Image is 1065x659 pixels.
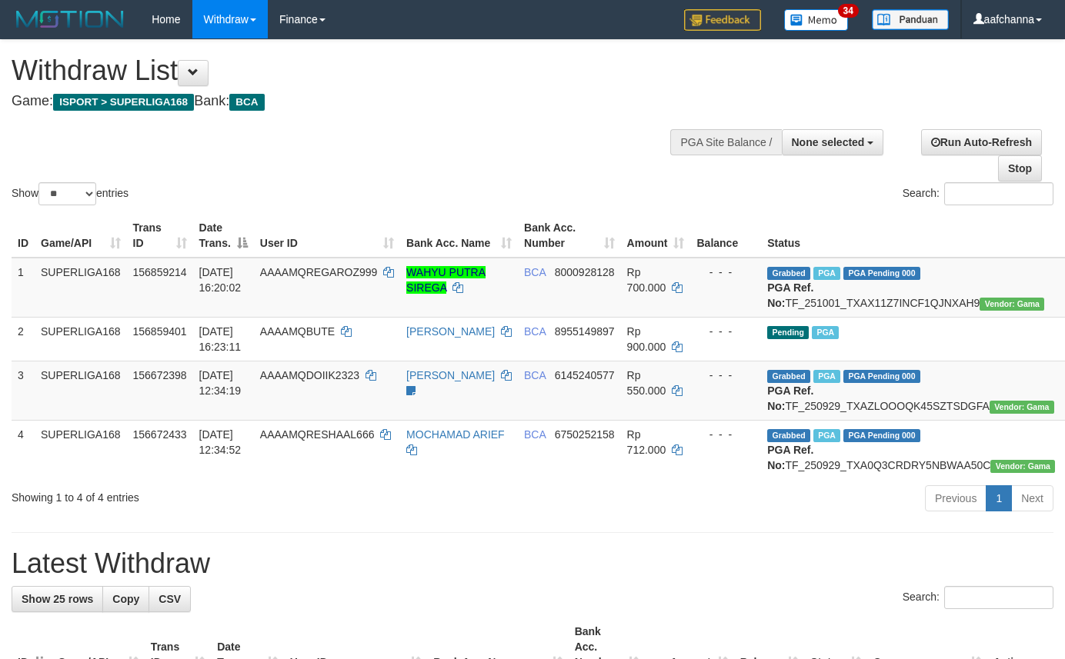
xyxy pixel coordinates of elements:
[199,266,242,294] span: [DATE] 16:20:02
[199,369,242,397] span: [DATE] 12:34:19
[761,258,1061,318] td: TF_251001_TXAX11Z7INCF1QJNXAH9
[149,586,191,612] a: CSV
[990,401,1054,414] span: Vendor URL: https://trx31.1velocity.biz
[133,428,187,441] span: 156672433
[767,267,810,280] span: Grabbed
[925,485,987,511] a: Previous
[12,361,35,420] td: 3
[12,214,35,258] th: ID
[12,258,35,318] td: 1
[761,420,1061,479] td: TF_250929_TXA0Q3CRDRY5NBWAA50C
[627,369,666,397] span: Rp 550.000
[696,368,755,383] div: - - -
[524,428,546,441] span: BCA
[627,266,666,294] span: Rp 700.000
[555,369,615,381] span: Copy 6145240577 to clipboard
[843,267,920,280] span: PGA Pending
[843,429,920,442] span: PGA Pending
[12,586,103,612] a: Show 25 rows
[903,586,1053,609] label: Search:
[199,325,242,353] span: [DATE] 16:23:11
[53,94,194,111] span: ISPORT > SUPERLIGA168
[944,586,1053,609] input: Search:
[406,428,505,441] a: MOCHAMAD ARIEF
[998,155,1042,181] a: Stop
[980,298,1044,311] span: Vendor URL: https://trx31.1velocity.biz
[761,361,1061,420] td: TF_250929_TXAZLOOOQK45SZTSDGFA
[260,325,335,338] span: AAAAMQBUTE
[229,94,264,111] span: BCA
[12,94,695,109] h4: Game: Bank:
[767,429,810,442] span: Grabbed
[260,266,378,278] span: AAAAMQREGAROZ999
[38,182,96,205] select: Showentries
[400,214,518,258] th: Bank Acc. Name: activate to sort column ascending
[406,325,495,338] a: [PERSON_NAME]
[524,369,546,381] span: BCA
[903,182,1053,205] label: Search:
[813,429,840,442] span: Marked by aafsoycanthlai
[767,326,809,339] span: Pending
[22,593,93,605] span: Show 25 rows
[35,258,127,318] td: SUPERLIGA168
[812,326,839,339] span: Marked by aafsoycanthlai
[406,266,486,294] a: WAHYU PUTRA SIREGA
[35,317,127,361] td: SUPERLIGA168
[621,214,691,258] th: Amount: activate to sort column ascending
[254,214,400,258] th: User ID: activate to sort column ascending
[193,214,254,258] th: Date Trans.: activate to sort column descending
[12,317,35,361] td: 2
[555,266,615,278] span: Copy 8000928128 to clipboard
[627,325,666,353] span: Rp 900.000
[921,129,1042,155] a: Run Auto-Refresh
[843,370,920,383] span: PGA Pending
[133,266,187,278] span: 156859214
[260,428,375,441] span: AAAAMQRESHAAL666
[35,420,127,479] td: SUPERLIGA168
[112,593,139,605] span: Copy
[767,384,813,412] b: PGA Ref. No:
[696,265,755,280] div: - - -
[990,460,1055,473] span: Vendor URL: https://trx31.1velocity.biz
[767,444,813,471] b: PGA Ref. No:
[102,586,149,612] a: Copy
[555,325,615,338] span: Copy 8955149897 to clipboard
[696,324,755,339] div: - - -
[133,325,187,338] span: 156859401
[518,214,621,258] th: Bank Acc. Number: activate to sort column ascending
[690,214,761,258] th: Balance
[782,129,884,155] button: None selected
[524,266,546,278] span: BCA
[35,361,127,420] td: SUPERLIGA168
[684,9,761,31] img: Feedback.jpg
[406,369,495,381] a: [PERSON_NAME]
[986,485,1012,511] a: 1
[1011,485,1053,511] a: Next
[12,55,695,86] h1: Withdraw List
[838,4,859,18] span: 34
[792,136,865,148] span: None selected
[761,214,1061,258] th: Status
[813,267,840,280] span: Marked by aafsoycanthlai
[767,370,810,383] span: Grabbed
[524,325,546,338] span: BCA
[555,428,615,441] span: Copy 6750252158 to clipboard
[12,548,1053,579] h1: Latest Withdraw
[767,281,813,309] b: PGA Ref. No:
[813,370,840,383] span: Marked by aafsoycanthlai
[12,484,432,505] div: Showing 1 to 4 of 4 entries
[35,214,127,258] th: Game/API: activate to sort column ascending
[784,9,849,31] img: Button%20Memo.svg
[696,427,755,442] div: - - -
[12,420,35,479] td: 4
[627,428,666,456] span: Rp 712.000
[199,428,242,456] span: [DATE] 12:34:52
[944,182,1053,205] input: Search:
[872,9,949,30] img: panduan.png
[127,214,193,258] th: Trans ID: activate to sort column ascending
[133,369,187,381] span: 156672398
[12,8,129,31] img: MOTION_logo.png
[670,129,781,155] div: PGA Site Balance /
[260,369,359,381] span: AAAAMQDOIIK2323
[159,593,181,605] span: CSV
